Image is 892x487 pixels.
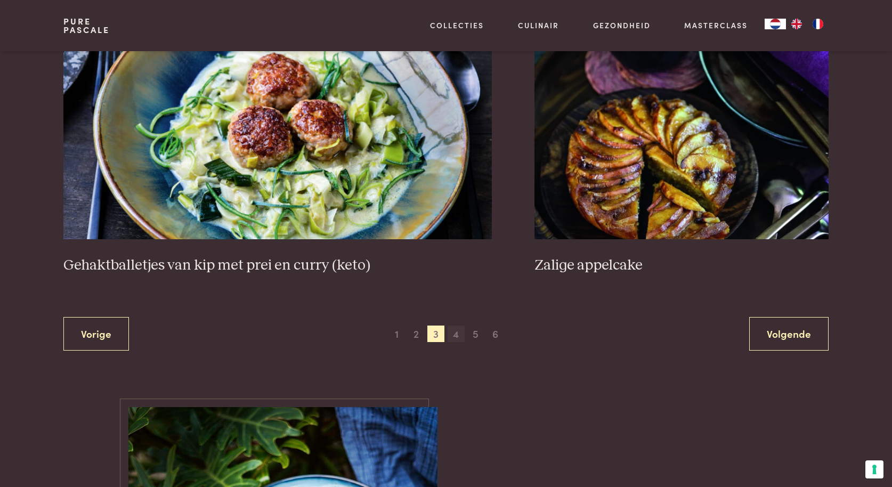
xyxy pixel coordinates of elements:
[534,26,829,239] img: Zalige appelcake
[63,256,492,275] h3: Gehaktballetjes van kip met prei en curry (keto)
[534,256,829,275] h3: Zalige appelcake
[684,20,748,31] a: Masterclass
[749,317,829,351] a: Volgende
[807,19,829,29] a: FR
[765,19,829,29] aside: Language selected: Nederlands
[63,26,492,274] a: Gehaktballetjes van kip met prei en curry (keto) Gehaktballetjes van kip met prei en curry (keto)
[408,326,425,343] span: 2
[865,460,883,478] button: Uw voorkeuren voor toestemming voor trackingtechnologieën
[467,326,484,343] span: 5
[63,317,129,351] a: Vorige
[430,20,484,31] a: Collecties
[786,19,829,29] ul: Language list
[765,19,786,29] div: Language
[487,326,504,343] span: 6
[448,326,465,343] span: 4
[786,19,807,29] a: EN
[427,326,444,343] span: 3
[518,20,559,31] a: Culinair
[593,20,651,31] a: Gezondheid
[388,326,405,343] span: 1
[534,26,829,274] a: Zalige appelcake Zalige appelcake
[63,17,110,34] a: PurePascale
[63,26,492,239] img: Gehaktballetjes van kip met prei en curry (keto)
[765,19,786,29] a: NL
